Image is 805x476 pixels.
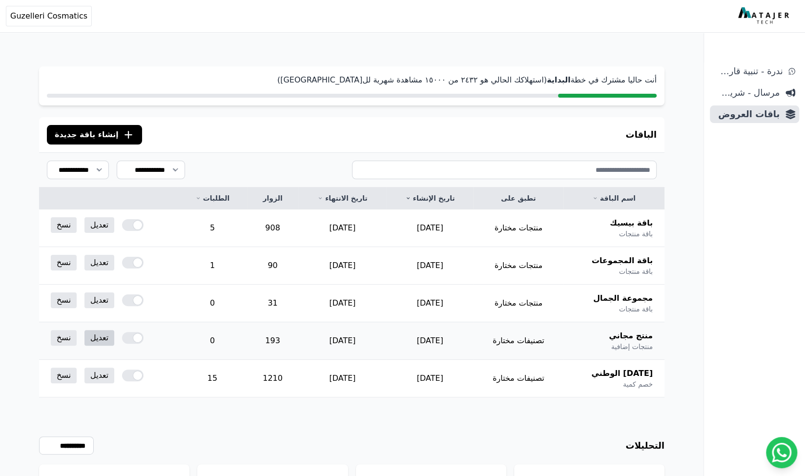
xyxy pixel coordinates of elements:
[178,209,247,247] td: 5
[310,193,374,203] a: تاريخ الانتهاء
[6,6,92,26] button: Guzelleri Cosmatics
[47,125,142,145] button: إنشاء باقة جديدة
[178,360,247,397] td: 15
[298,209,386,247] td: [DATE]
[47,74,657,86] p: أنت حاليا مشترك في خطة (استهلاكك الحالي هو ٢٤۳٢ من ١٥۰۰۰ مشاهدة شهرية لل[GEOGRAPHIC_DATA])
[474,360,563,397] td: تصنيفات مختارة
[592,255,653,267] span: باقة المجموعات
[474,285,563,322] td: منتجات مختارة
[178,322,247,360] td: 0
[84,292,114,308] a: تعديل
[474,209,563,247] td: منتجات مختارة
[84,368,114,383] a: تعديل
[474,322,563,360] td: تصنيفات مختارة
[84,330,114,346] a: تعديل
[625,439,664,453] h3: التحليلات
[178,247,247,285] td: 1
[386,360,474,397] td: [DATE]
[189,193,235,203] a: الطلبات
[398,193,462,203] a: تاريخ الإنشاء
[714,107,780,121] span: باقات العروض
[247,285,299,322] td: 31
[298,285,386,322] td: [DATE]
[474,247,563,285] td: منتجات مختارة
[738,7,791,25] img: MatajerTech Logo
[619,267,653,276] span: باقة منتجات
[84,217,114,233] a: تعديل
[298,247,386,285] td: [DATE]
[610,217,653,229] span: باقة بيسيك
[593,292,653,304] span: مجموعة الجمال
[619,229,653,239] span: باقة منتجات
[55,129,119,141] span: إنشاء باقة جديدة
[84,255,114,270] a: تعديل
[386,247,474,285] td: [DATE]
[619,304,653,314] span: باقة منتجات
[591,368,653,379] span: [DATE] الوطني
[51,292,77,308] a: نسخ
[247,247,299,285] td: 90
[386,209,474,247] td: [DATE]
[247,360,299,397] td: 1210
[386,322,474,360] td: [DATE]
[247,322,299,360] td: 193
[575,193,653,203] a: اسم الباقة
[386,285,474,322] td: [DATE]
[298,360,386,397] td: [DATE]
[623,379,653,389] span: خصم كمية
[474,187,563,209] th: تطبق على
[714,64,783,78] span: ندرة - تنبية قارب علي النفاذ
[10,10,87,22] span: Guzelleri Cosmatics
[51,368,77,383] a: نسخ
[611,342,653,352] span: منتجات إضافية
[298,322,386,360] td: [DATE]
[51,217,77,233] a: نسخ
[714,86,780,100] span: مرسال - شريط دعاية
[547,75,570,84] strong: البداية
[178,285,247,322] td: 0
[247,209,299,247] td: 908
[51,330,77,346] a: نسخ
[247,187,299,209] th: الزوار
[625,128,657,142] h3: الباقات
[51,255,77,270] a: نسخ
[609,330,653,342] span: منتج مجاني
